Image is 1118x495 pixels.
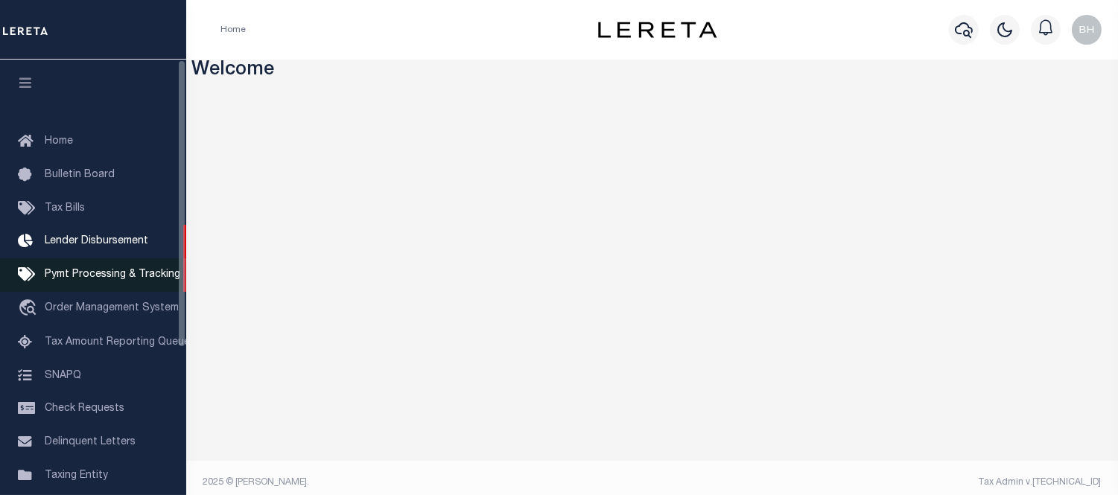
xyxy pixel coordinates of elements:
[45,470,108,481] span: Taxing Entity
[18,299,42,319] i: travel_explore
[220,23,246,36] li: Home
[45,136,73,147] span: Home
[664,476,1102,489] div: Tax Admin v.[TECHNICAL_ID]
[1072,15,1102,45] img: svg+xml;base64,PHN2ZyB4bWxucz0iaHR0cDovL3d3dy53My5vcmcvMjAwMC9zdmciIHBvaW50ZXItZXZlbnRzPSJub25lIi...
[192,476,652,489] div: 2025 © [PERSON_NAME].
[45,236,148,246] span: Lender Disbursement
[192,60,1113,83] h3: Welcome
[45,370,81,380] span: SNAPQ
[45,337,190,348] span: Tax Amount Reporting Queue
[45,203,85,214] span: Tax Bills
[45,437,136,447] span: Delinquent Letters
[45,303,179,313] span: Order Management System
[45,269,180,280] span: Pymt Processing & Tracking
[45,403,124,414] span: Check Requests
[45,170,115,180] span: Bulletin Board
[598,22,717,38] img: logo-dark.svg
